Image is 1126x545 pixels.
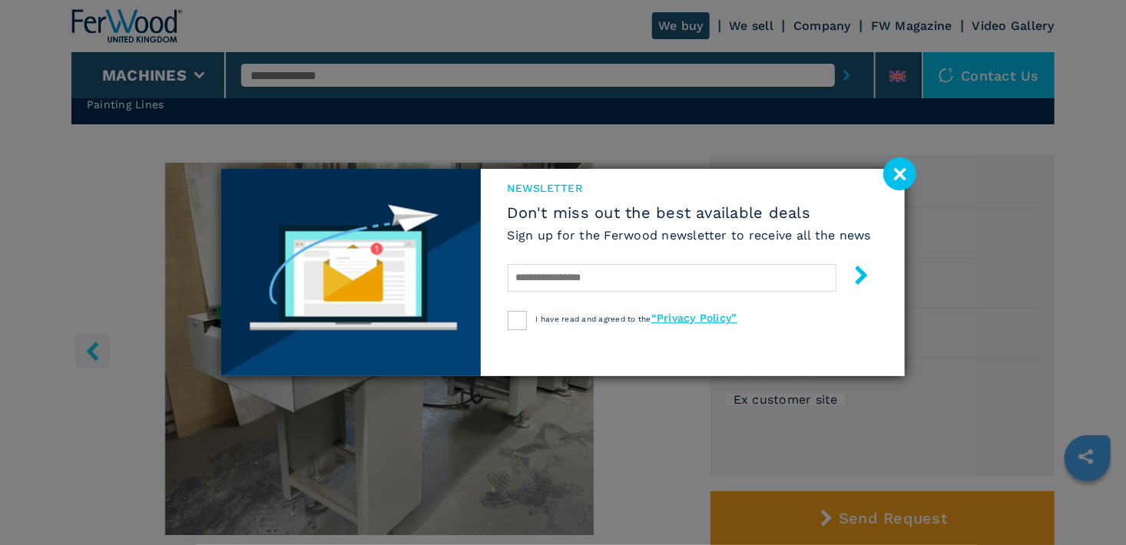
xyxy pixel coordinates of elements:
[508,226,872,244] h6: Sign up for the Ferwood newsletter to receive all the news
[508,203,872,222] span: Don't miss out the best available deals
[221,169,481,376] img: Newsletter image
[508,180,872,196] span: newsletter
[536,315,737,323] span: I have read and agreed to the
[836,259,871,296] button: submit-button
[651,312,737,324] a: “Privacy Policy”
